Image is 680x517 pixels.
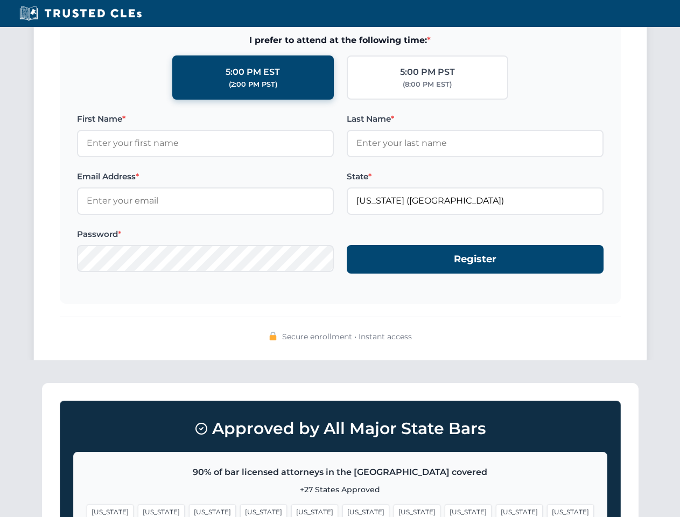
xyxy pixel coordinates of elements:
[347,187,604,214] input: Florida (FL)
[77,130,334,157] input: Enter your first name
[77,170,334,183] label: Email Address
[226,65,280,79] div: 5:00 PM EST
[77,113,334,125] label: First Name
[347,245,604,274] button: Register
[77,187,334,214] input: Enter your email
[16,5,145,22] img: Trusted CLEs
[229,79,277,90] div: (2:00 PM PST)
[269,332,277,340] img: 🔒
[77,33,604,47] span: I prefer to attend at the following time:
[403,79,452,90] div: (8:00 PM EST)
[73,414,607,443] h3: Approved by All Major State Bars
[347,170,604,183] label: State
[87,465,594,479] p: 90% of bar licensed attorneys in the [GEOGRAPHIC_DATA] covered
[282,331,412,343] span: Secure enrollment • Instant access
[87,484,594,495] p: +27 States Approved
[77,228,334,241] label: Password
[347,130,604,157] input: Enter your last name
[347,113,604,125] label: Last Name
[400,65,455,79] div: 5:00 PM PST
